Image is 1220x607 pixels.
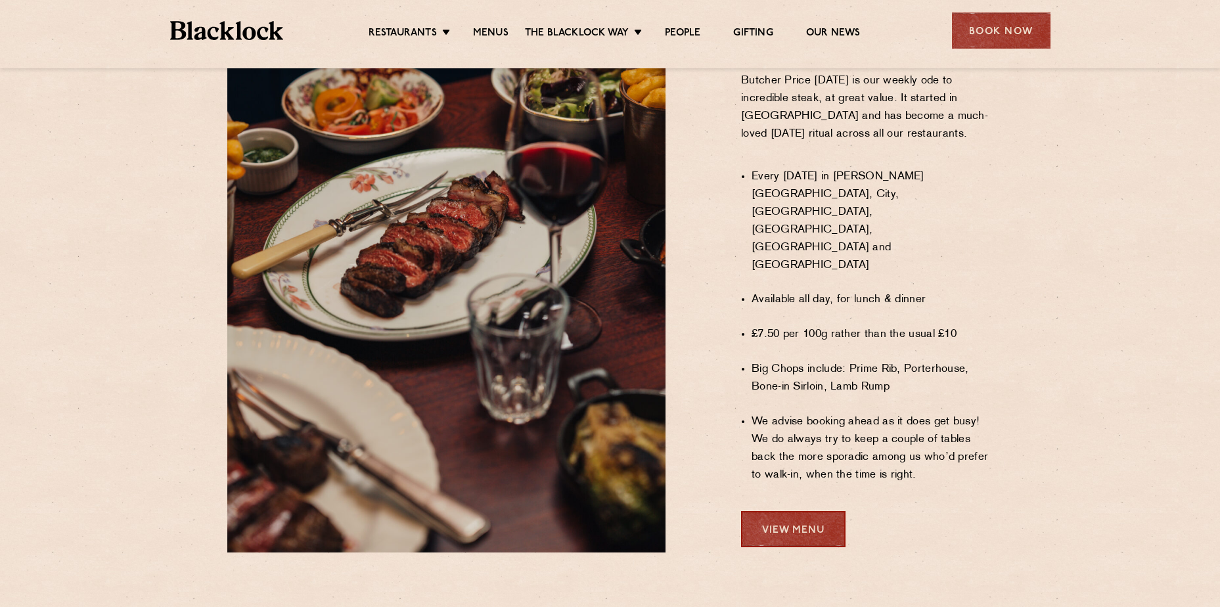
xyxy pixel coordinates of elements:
li: We advise booking ahead as it does get busy! We do always try to keep a couple of tables back the... [752,413,993,484]
li: Every [DATE] in [PERSON_NAME][GEOGRAPHIC_DATA], City, [GEOGRAPHIC_DATA], [GEOGRAPHIC_DATA], [GEOG... [752,168,993,275]
a: Restaurants [369,27,437,41]
li: Available all day, for lunch & dinner [752,291,993,309]
li: £7.50 per 100g rather than the usual £10 [752,326,993,344]
a: The Blacklock Way [525,27,629,41]
p: Butcher Price [DATE] is our weekly ode to incredible steak, at great value. It started in [GEOGRA... [741,72,993,161]
a: Menus [473,27,508,41]
li: Big Chops include: Prime Rib, Porterhouse, Bone-in Sirloin, Lamb Rump [752,361,993,396]
a: People [665,27,700,41]
a: Gifting [733,27,773,41]
img: BL_Textured_Logo-footer-cropped.svg [170,21,284,40]
a: Our News [806,27,861,41]
a: View Menu [741,511,846,547]
div: Book Now [952,12,1051,49]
